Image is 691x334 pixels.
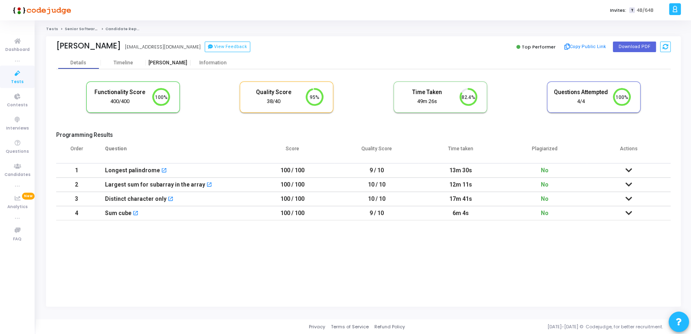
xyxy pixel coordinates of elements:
[65,26,131,31] a: Senior Software Engineer Test C
[251,206,335,220] td: 100 / 100
[246,89,301,96] h5: Quality Score
[56,206,97,220] td: 4
[114,60,133,66] div: Timeline
[13,236,22,243] span: FAQ
[522,44,555,50] span: Top Performer
[56,192,97,206] td: 3
[610,7,626,14] label: Invites:
[105,26,143,31] span: Candidate Report
[46,26,681,32] nav: breadcrumb
[6,148,29,155] span: Questions
[419,141,503,163] th: Time taken
[7,204,28,211] span: Analytics
[105,178,205,191] div: Largest sum for subarray in the array
[251,163,335,178] td: 100 / 100
[251,141,335,163] th: Score
[331,323,369,330] a: Terms of Service
[205,42,250,52] button: View Feedback
[541,181,549,188] span: No
[503,141,587,163] th: Plagiarized
[335,192,419,206] td: 10 / 10
[400,89,455,96] h5: Time Taken
[419,178,503,192] td: 12m 11s
[541,167,549,174] span: No
[553,89,608,96] h5: Questions Attempted
[587,141,671,163] th: Actions
[56,141,97,163] th: Order
[419,206,503,220] td: 6m 4s
[56,178,97,192] td: 2
[56,163,97,178] td: 1
[309,323,325,330] a: Privacy
[70,60,86,66] div: Details
[93,89,147,96] h5: Functionality Score
[56,41,121,51] div: [PERSON_NAME]
[6,125,29,132] span: Interviews
[125,44,201,51] div: [EMAIL_ADDRESS][DOMAIN_NAME]
[629,7,634,13] span: T
[5,46,30,53] span: Dashboard
[93,98,147,105] div: 400/400
[541,196,549,202] span: No
[400,98,455,105] div: 49m 26s
[10,2,71,18] img: logo
[335,178,419,192] td: 10 / 10
[374,323,405,330] a: Refund Policy
[146,60,190,66] div: [PERSON_NAME]
[335,163,419,178] td: 9 / 10
[636,7,653,14] span: 48/648
[105,207,131,220] div: Sum cube
[562,41,609,53] button: Copy Public Link
[190,60,235,66] div: Information
[46,26,58,31] a: Tests
[168,197,173,202] mat-icon: open_in_new
[105,164,160,177] div: Longest palindrome
[553,98,608,105] div: 4/4
[4,171,31,178] span: Candidates
[419,192,503,206] td: 17m 41s
[56,132,671,138] h5: Programming Results
[11,79,24,86] span: Tests
[251,178,335,192] td: 100 / 100
[105,192,166,206] div: Distinct character only
[246,98,301,105] div: 38/40
[335,141,419,163] th: Quality Score
[206,182,212,188] mat-icon: open_in_new
[251,192,335,206] td: 100 / 100
[419,163,503,178] td: 13m 30s
[97,141,251,163] th: Question
[405,323,681,330] div: [DATE]-[DATE] © Codejudge, for better recruitment.
[613,42,656,52] button: Download PDF
[161,168,167,174] mat-icon: open_in_new
[7,102,28,109] span: Contests
[541,210,549,216] span: No
[335,206,419,220] td: 9 / 10
[22,193,35,200] span: New
[133,211,138,217] mat-icon: open_in_new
